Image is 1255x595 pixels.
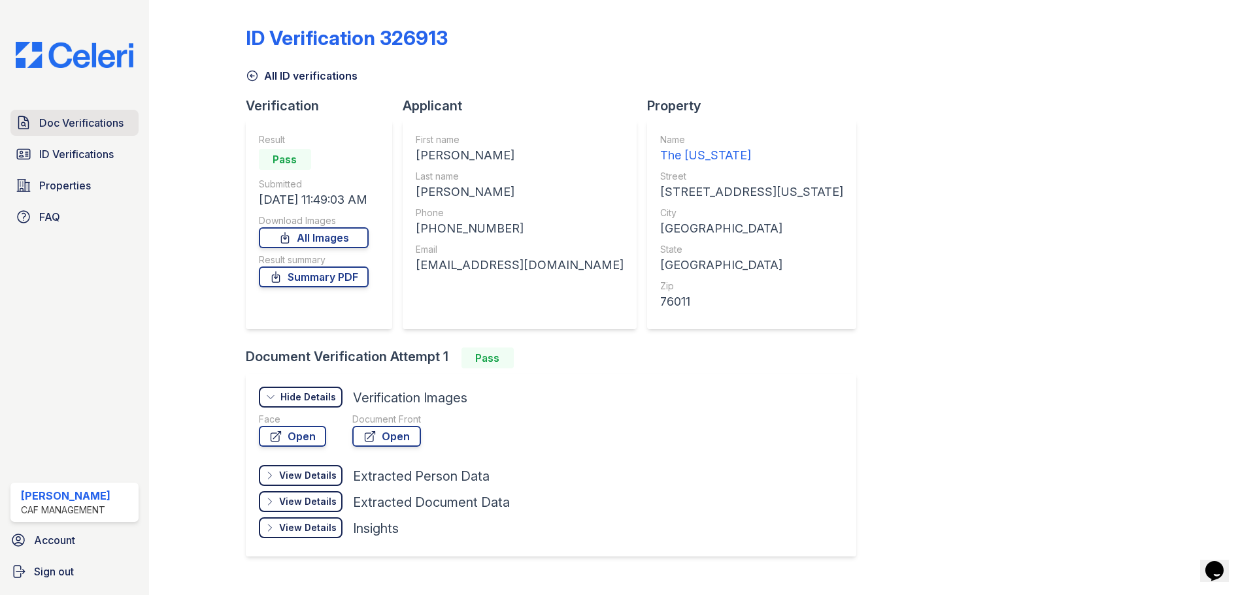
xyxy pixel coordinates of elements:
div: 76011 [660,293,843,311]
div: [EMAIL_ADDRESS][DOMAIN_NAME] [416,256,624,274]
span: Properties [39,178,91,193]
div: [PERSON_NAME] [416,183,624,201]
div: Submitted [259,178,369,191]
a: Sign out [5,558,144,585]
div: Pass [259,149,311,170]
a: Doc Verifications [10,110,139,136]
div: ID Verification 326913 [246,26,448,50]
div: Download Images [259,214,369,227]
a: Open [259,426,326,447]
a: FAQ [10,204,139,230]
div: View Details [279,521,337,534]
div: [GEOGRAPHIC_DATA] [660,219,843,238]
div: Verification Images [353,389,467,407]
div: Pass [461,347,514,368]
a: Account [5,527,144,553]
div: [DATE] 11:49:03 AM [259,191,369,209]
img: CE_Logo_Blue-a8612792a0a2168367f1c8372b55b34899dd931a85d93a1a3d3e32e68fde9ad4.png [5,42,144,68]
div: First name [416,133,624,146]
div: Extracted Document Data [353,493,510,511]
div: [STREET_ADDRESS][US_STATE] [660,183,843,201]
div: View Details [279,469,337,482]
div: Result [259,133,369,146]
div: Applicant [403,97,647,115]
div: Zip [660,280,843,293]
div: Insights [353,519,399,538]
div: Email [416,243,624,256]
div: Hide Details [280,391,336,404]
a: Summary PDF [259,266,369,287]
a: Name The [US_STATE] [660,133,843,165]
div: Street [660,170,843,183]
div: Result summary [259,253,369,266]
div: [PERSON_NAME] [21,488,110,504]
span: Doc Verifications [39,115,124,131]
div: Property [647,97,867,115]
div: Extracted Person Data [353,467,490,485]
div: CAF Management [21,504,110,517]
a: All Images [259,227,369,248]
div: [PERSON_NAME] [416,146,624,165]
div: View Details [279,495,337,508]
a: Properties [10,172,139,199]
div: Document Verification Attempt 1 [246,347,867,368]
iframe: chat widget [1200,543,1242,582]
div: [PHONE_NUMBER] [416,219,624,238]
span: FAQ [39,209,60,225]
div: Face [259,413,326,426]
a: Open [352,426,421,447]
a: ID Verifications [10,141,139,167]
div: The [US_STATE] [660,146,843,165]
div: Verification [246,97,403,115]
div: State [660,243,843,256]
div: [GEOGRAPHIC_DATA] [660,256,843,274]
span: Sign out [34,564,74,579]
div: Name [660,133,843,146]
div: Phone [416,206,624,219]
div: City [660,206,843,219]
a: All ID verifications [246,68,358,84]
span: ID Verifications [39,146,114,162]
div: Last name [416,170,624,183]
div: Document Front [352,413,421,426]
span: Account [34,532,75,548]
